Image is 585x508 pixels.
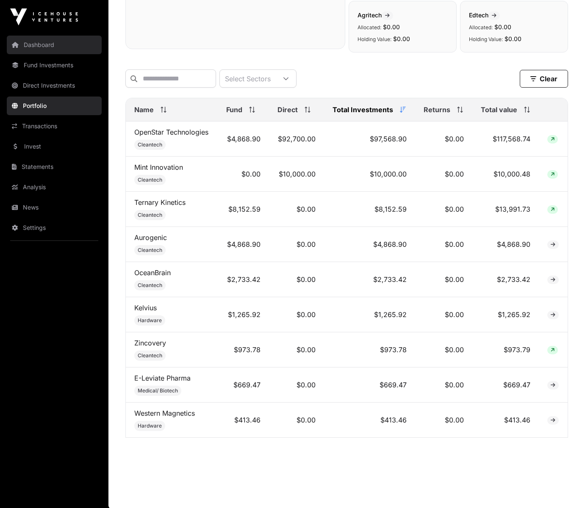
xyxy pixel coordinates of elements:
td: $97,568.90 [324,121,415,157]
td: $413.46 [218,403,269,438]
span: Fund [226,105,242,115]
td: $1,265.92 [218,297,269,332]
span: Cleantech [138,247,162,254]
span: Hardware [138,317,162,324]
a: Fund Investments [7,56,102,75]
td: $0.00 [415,262,472,297]
td: $0.00 [415,121,472,157]
td: $92,700.00 [269,121,324,157]
td: $0.00 [415,367,472,403]
button: Clear [520,70,568,88]
a: Portfolio [7,97,102,115]
a: E-Leviate Pharma [134,374,191,382]
td: $4,868.90 [218,121,269,157]
a: OpenStar Technologies [134,128,208,136]
td: $1,265.92 [324,297,415,332]
span: $0.00 [505,35,521,42]
td: $4,868.90 [218,227,269,262]
a: Statements [7,157,102,176]
span: Medical/ Biotech [138,387,178,394]
span: Agritech [358,11,393,19]
td: $0.00 [415,157,472,192]
td: $0.00 [269,262,324,297]
a: Ternary Kinetics [134,198,186,207]
td: $0.00 [415,192,472,227]
td: $973.78 [324,332,415,367]
span: Direct [277,105,298,115]
td: $413.46 [324,403,415,438]
td: $0.00 [415,297,472,332]
td: $8,152.59 [324,192,415,227]
td: $10,000.48 [472,157,539,192]
span: Name [134,105,154,115]
td: $0.00 [415,332,472,367]
span: Holding Value: [469,36,503,42]
span: Allocated: [358,24,381,30]
td: $2,733.42 [218,262,269,297]
a: Dashboard [7,36,102,54]
td: $117,568.74 [472,121,539,157]
span: Hardware [138,422,162,429]
td: $2,733.42 [472,262,539,297]
span: $0.00 [393,35,410,42]
span: Cleantech [138,282,162,289]
td: $13,991.73 [472,192,539,227]
td: $669.47 [218,367,269,403]
td: $1,265.92 [472,297,539,332]
td: $10,000.00 [269,157,324,192]
td: $2,733.42 [324,262,415,297]
span: Cleantech [138,177,162,183]
a: News [7,198,102,217]
span: Total Investments [333,105,393,115]
a: Zincovery [134,339,166,347]
td: $10,000.00 [324,157,415,192]
span: Edtech [469,11,500,19]
a: Kelvius [134,304,157,312]
a: OceanBrain [134,268,171,277]
div: Select Sectors [220,70,276,87]
span: $0.00 [494,23,511,30]
td: $0.00 [269,297,324,332]
iframe: Chat Widget [543,467,585,508]
span: Cleantech [138,141,162,148]
td: $973.79 [472,332,539,367]
td: $4,868.90 [472,227,539,262]
td: $0.00 [269,367,324,403]
span: Total value [481,105,517,115]
a: Settings [7,218,102,237]
span: Holding Value: [358,36,391,42]
td: $0.00 [415,227,472,262]
span: Cleantech [138,352,162,359]
span: $0.00 [383,23,400,30]
td: $413.46 [472,403,539,438]
a: Transactions [7,117,102,135]
a: Direct Investments [7,76,102,95]
span: Returns [424,105,450,115]
td: $0.00 [269,332,324,367]
td: $4,868.90 [324,227,415,262]
span: Cleantech [138,212,162,218]
td: $0.00 [269,227,324,262]
a: Invest [7,137,102,156]
img: Icehouse Ventures Logo [10,8,78,25]
td: $0.00 [269,192,324,227]
span: Allocated: [469,24,493,30]
td: $8,152.59 [218,192,269,227]
td: $0.00 [269,403,324,438]
td: $0.00 [415,403,472,438]
a: Analysis [7,178,102,196]
a: Western Magnetics [134,409,195,417]
a: Aurogenic [134,233,167,242]
a: Mint Innovation [134,163,183,171]
td: $973.78 [218,332,269,367]
td: $669.47 [324,367,415,403]
td: $0.00 [218,157,269,192]
td: $669.47 [472,367,539,403]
